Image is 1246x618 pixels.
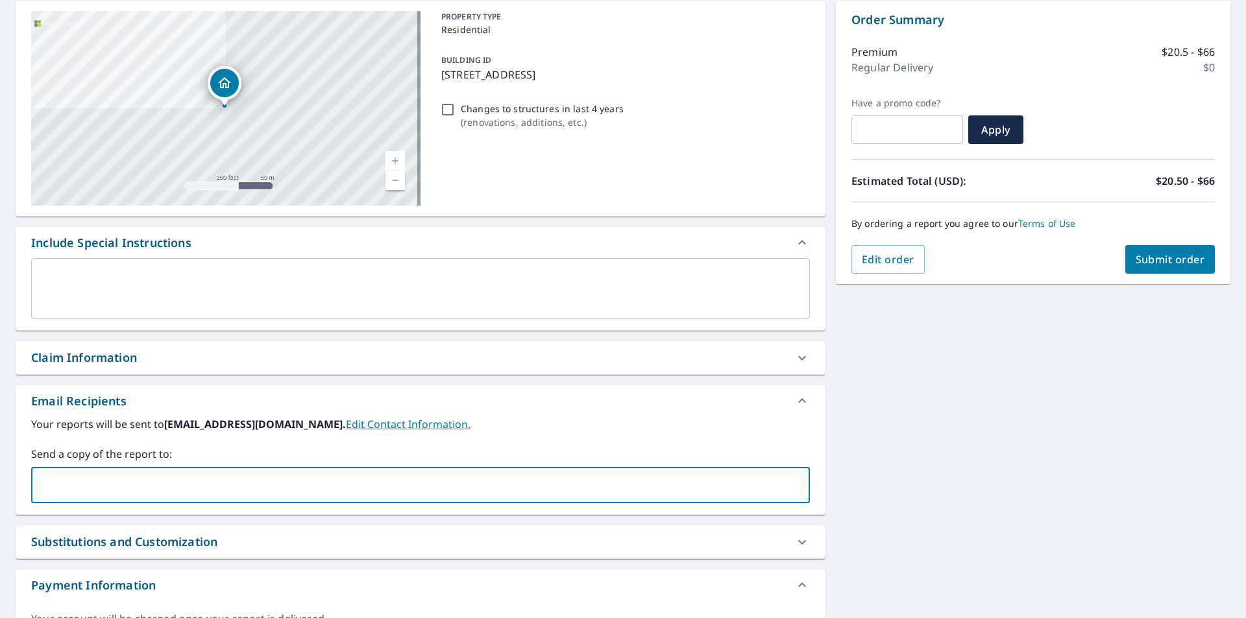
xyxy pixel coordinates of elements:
p: By ordering a report you agree to our [851,218,1215,230]
a: Current Level 17, Zoom In [385,151,405,171]
p: $20.50 - $66 [1156,173,1215,189]
button: Apply [968,115,1023,144]
span: Submit order [1136,252,1205,267]
div: Payment Information [31,576,156,594]
label: Your reports will be sent to [31,416,810,432]
p: Residential [441,23,805,36]
a: Terms of Use [1018,217,1076,230]
a: EditContactInfo [346,417,470,431]
div: Substitutions and Customization [16,525,825,558]
label: Have a promo code? [851,97,963,109]
div: Include Special Instructions [16,227,825,258]
p: Premium [851,44,898,60]
span: Apply [979,123,1013,137]
div: Claim Information [16,341,825,374]
button: Edit order [851,245,925,274]
div: Payment Information [16,569,825,600]
a: Current Level 17, Zoom Out [385,171,405,190]
div: Include Special Instructions [31,234,191,252]
label: Send a copy of the report to: [31,446,810,462]
p: $0 [1203,60,1215,75]
p: $20.5 - $66 [1162,44,1215,60]
p: PROPERTY TYPE [441,11,805,23]
div: Email Recipients [16,385,825,416]
div: Dropped pin, building 1, Residential property, 314 Grand Isle Ct Wildwood, MO 63040 [208,66,241,106]
div: Email Recipients [31,392,127,410]
p: Regular Delivery [851,60,933,75]
p: ( renovations, additions, etc. ) [461,115,624,129]
p: [STREET_ADDRESS] [441,67,805,82]
span: Edit order [862,252,914,267]
button: Submit order [1125,245,1215,274]
p: Changes to structures in last 4 years [461,102,624,115]
div: Claim Information [31,349,137,366]
b: [EMAIL_ADDRESS][DOMAIN_NAME]. [164,417,346,431]
p: Order Summary [851,11,1215,29]
p: BUILDING ID [441,54,491,65]
p: Estimated Total (USD): [851,173,1033,189]
div: Substitutions and Customization [31,533,217,551]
